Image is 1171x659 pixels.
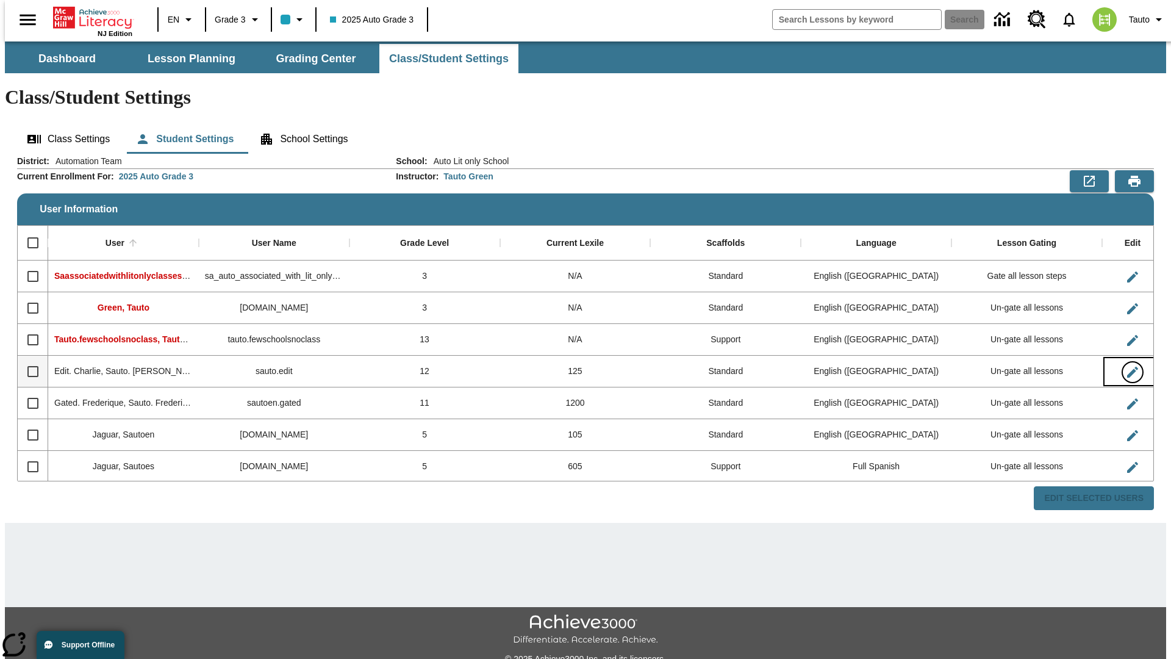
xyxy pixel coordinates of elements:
div: SubNavbar [5,44,520,73]
div: SubNavbar [5,41,1166,73]
div: 105 [500,419,651,451]
div: User Name [252,238,296,249]
div: tauto.fewschoolsnoclass [199,324,349,356]
img: avatar image [1092,7,1117,32]
button: Edit User [1120,392,1145,416]
div: Scaffolds [706,238,745,249]
button: Class/Student Settings [379,44,518,73]
div: Home [53,4,132,37]
button: Profile/Settings [1124,9,1171,31]
button: Edit User [1120,360,1145,384]
a: Resource Center, Will open in new tab [1020,3,1053,36]
div: N/A [500,261,651,292]
div: 13 [349,324,500,356]
div: Gate all lesson steps [951,261,1102,292]
div: sa_auto_associated_with_lit_only_classes [199,261,349,292]
div: English (US) [801,324,951,356]
div: Standard [650,261,801,292]
button: Class color is light blue. Change class color [276,9,312,31]
div: Grade Level [400,238,449,249]
span: 2025 Auto Grade 3 [330,13,414,26]
span: Support Offline [62,641,115,649]
div: Un-gate all lessons [951,292,1102,324]
div: sautoes.jaguar [199,451,349,483]
span: Green, Tauto [98,303,149,312]
div: sautoen.jaguar [199,419,349,451]
div: 11 [349,387,500,419]
div: Un-gate all lessons [951,324,1102,356]
button: Edit User [1120,265,1145,289]
h2: Instructor : [396,171,439,182]
span: Jaguar, Sautoen [92,430,154,439]
button: Dashboard [6,44,128,73]
div: 2025 Auto Grade 3 [119,170,193,182]
button: Edit User [1120,455,1145,480]
button: Grade: Grade 3, Select a grade [210,9,267,31]
a: Data Center [987,3,1020,37]
div: 3 [349,261,500,292]
div: Standard [650,292,801,324]
button: Print Preview [1115,170,1154,192]
div: User Information [17,155,1154,511]
div: N/A [500,292,651,324]
div: Standard [650,419,801,451]
button: School Settings [249,124,357,154]
span: Grade 3 [215,13,246,26]
div: English (US) [801,356,951,387]
span: NJ Edition [98,30,132,37]
button: Grading Center [255,44,377,73]
button: Edit User [1120,328,1145,353]
div: Current Lexile [546,238,604,249]
button: Open side menu [10,2,46,38]
img: Achieve3000 Differentiate Accelerate Achieve [513,614,658,646]
div: Standard [650,356,801,387]
h2: Current Enrollment For : [17,171,114,182]
span: Saassociatedwithlitonlyclasses, Saassociatedwithlitonlyclasses [54,271,314,281]
div: Edit [1125,238,1141,249]
div: Tauto Green [443,170,493,182]
div: 5 [349,451,500,483]
div: Standard [650,387,801,419]
div: Full Spanish [801,451,951,483]
div: sauto.edit [199,356,349,387]
div: 3 [349,292,500,324]
input: search field [773,10,941,29]
h2: School : [396,156,427,167]
button: Lesson Planning [131,44,252,73]
div: Language [856,238,897,249]
button: Support Offline [37,631,124,659]
div: 12 [349,356,500,387]
button: Select a new avatar [1085,4,1124,35]
div: English (US) [801,292,951,324]
h2: District : [17,156,49,167]
div: Un-gate all lessons [951,451,1102,483]
div: 605 [500,451,651,483]
h1: Class/Student Settings [5,86,1166,109]
div: 1200 [500,387,651,419]
span: Edit. Charlie, Sauto. Charlie [54,366,203,376]
span: Jaguar, Sautoes [93,461,154,471]
div: Class/Student Settings [17,124,1154,154]
div: Support [650,451,801,483]
div: Support [650,324,801,356]
span: Auto Lit only School [428,155,509,167]
div: Un-gate all lessons [951,387,1102,419]
span: Tauto [1129,13,1150,26]
span: Automation Team [49,155,122,167]
a: Notifications [1053,4,1085,35]
button: Edit User [1120,423,1145,448]
span: EN [168,13,179,26]
a: Home [53,5,132,30]
div: Un-gate all lessons [951,356,1102,387]
button: Student Settings [126,124,243,154]
div: Lesson Gating [997,238,1056,249]
div: Un-gate all lessons [951,419,1102,451]
button: Edit User [1120,297,1145,321]
div: sautoen.gated [199,387,349,419]
div: English (US) [801,261,951,292]
div: English (US) [801,387,951,419]
div: tauto.green [199,292,349,324]
button: Class Settings [17,124,120,154]
button: Export to CSV [1070,170,1109,192]
span: Gated. Frederique, Sauto. Frederique [54,398,196,408]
